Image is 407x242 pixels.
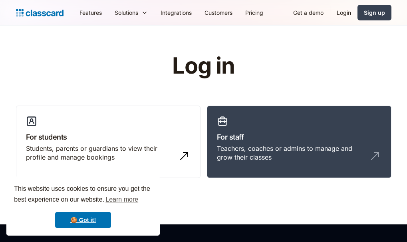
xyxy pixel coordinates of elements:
[357,5,391,20] a: Sign up
[207,106,391,178] a: For staffTeachers, coaches or admins to manage and grow their classes
[55,212,111,228] a: dismiss cookie message
[115,8,138,17] div: Solutions
[26,144,175,162] div: Students, parents or guardians to view their profile and manage bookings
[16,106,201,178] a: For studentsStudents, parents or guardians to view their profile and manage bookings
[6,176,160,236] div: cookieconsent
[217,144,365,162] div: Teachers, coaches or admins to manage and grow their classes
[77,54,330,78] h1: Log in
[108,4,154,22] div: Solutions
[198,4,239,22] a: Customers
[217,132,381,142] h3: For staff
[26,132,191,142] h3: For students
[104,194,139,206] a: learn more about cookies
[287,4,330,22] a: Get a demo
[330,4,357,22] a: Login
[154,4,198,22] a: Integrations
[73,4,108,22] a: Features
[239,4,270,22] a: Pricing
[16,7,64,18] a: Logo
[364,8,385,17] div: Sign up
[14,184,152,206] span: This website uses cookies to ensure you get the best experience on our website.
